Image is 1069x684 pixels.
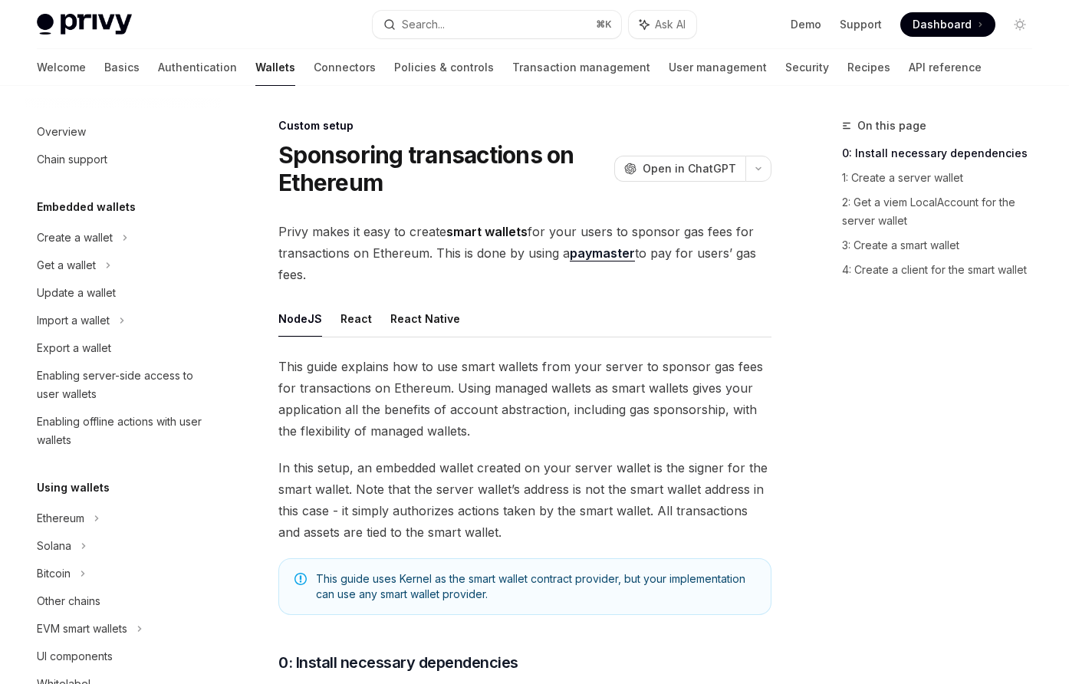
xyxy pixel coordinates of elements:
a: Authentication [158,49,237,86]
div: Other chains [37,592,100,610]
a: Enabling offline actions with user wallets [25,408,221,454]
span: 0: Install necessary dependencies [278,652,518,673]
h5: Embedded wallets [37,198,136,216]
a: Enabling server-side access to user wallets [25,362,221,408]
a: paymaster [570,245,635,261]
div: Solana [37,537,71,555]
button: NodeJS [278,301,322,337]
button: Toggle dark mode [1008,12,1032,37]
div: Import a wallet [37,311,110,330]
button: Open in ChatGPT [614,156,745,182]
a: Recipes [847,49,890,86]
a: Chain support [25,146,221,173]
a: Policies & controls [394,49,494,86]
div: UI components [37,647,113,666]
a: 3: Create a smart wallet [842,233,1044,258]
div: Enabling server-side access to user wallets [37,367,212,403]
span: ⌘ K [596,18,612,31]
a: 0: Install necessary dependencies [842,141,1044,166]
span: On this page [857,117,926,135]
a: Other chains [25,587,221,615]
a: Demo [791,17,821,32]
h5: Using wallets [37,478,110,497]
a: User management [669,49,767,86]
a: 4: Create a client for the smart wallet [842,258,1044,282]
a: 1: Create a server wallet [842,166,1044,190]
a: Basics [104,49,140,86]
button: Search...⌘K [373,11,621,38]
div: Enabling offline actions with user wallets [37,413,212,449]
div: EVM smart wallets [37,620,127,638]
a: Dashboard [900,12,995,37]
a: API reference [909,49,982,86]
a: Transaction management [512,49,650,86]
div: Create a wallet [37,229,113,247]
strong: smart wallets [446,224,528,239]
div: Get a wallet [37,256,96,275]
a: Wallets [255,49,295,86]
span: This guide explains how to use smart wallets from your server to sponsor gas fees for transaction... [278,356,771,442]
a: Connectors [314,49,376,86]
div: Ethereum [37,509,84,528]
img: light logo [37,14,132,35]
div: Overview [37,123,86,141]
div: Chain support [37,150,107,169]
span: Open in ChatGPT [643,161,736,176]
div: Custom setup [278,118,771,133]
a: Support [840,17,882,32]
div: Export a wallet [37,339,111,357]
span: Dashboard [913,17,972,32]
span: In this setup, an embedded wallet created on your server wallet is the signer for the smart walle... [278,457,771,543]
span: Privy makes it easy to create for your users to sponsor gas fees for transactions on Ethereum. Th... [278,221,771,285]
a: 2: Get a viem LocalAccount for the server wallet [842,190,1044,233]
a: Welcome [37,49,86,86]
button: React [340,301,372,337]
h1: Sponsoring transactions on Ethereum [278,141,608,196]
button: Ask AI [629,11,696,38]
a: Overview [25,118,221,146]
div: Bitcoin [37,564,71,583]
a: Update a wallet [25,279,221,307]
a: Export a wallet [25,334,221,362]
div: Update a wallet [37,284,116,302]
svg: Note [294,573,307,585]
a: UI components [25,643,221,670]
span: This guide uses Kernel as the smart wallet contract provider, but your implementation can use any... [316,571,755,602]
button: React Native [390,301,460,337]
div: Search... [402,15,445,34]
span: Ask AI [655,17,686,32]
a: Security [785,49,829,86]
